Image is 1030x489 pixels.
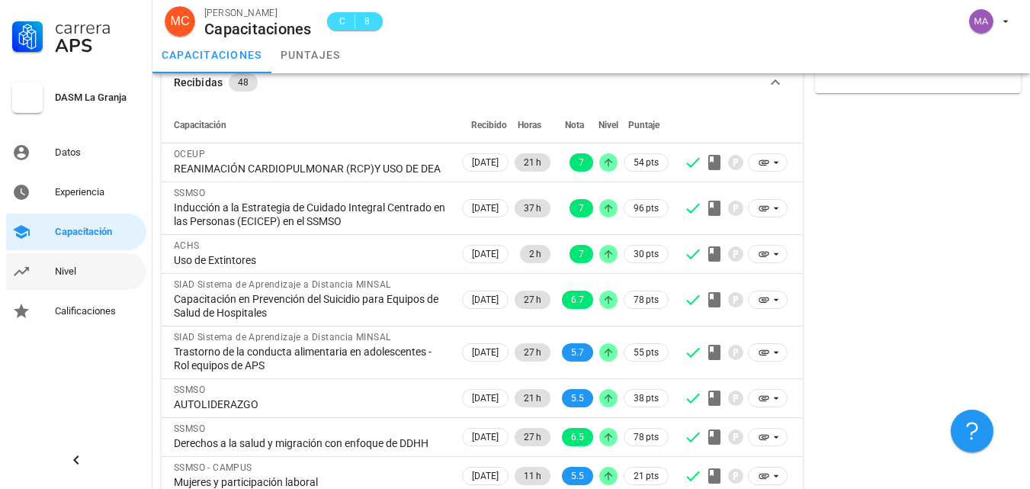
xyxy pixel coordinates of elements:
span: 21 pts [634,468,659,484]
span: 5.7 [571,343,584,362]
div: DASM La Granja [55,92,140,104]
a: Calificaciones [6,293,146,330]
span: 54 pts [634,155,659,170]
div: Datos [55,146,140,159]
div: Experiencia [55,186,140,198]
div: Derechos a la salud y migración con enfoque de DDHH [174,436,447,450]
div: Nivel [55,265,140,278]
span: Capacitación [174,120,226,130]
span: 37 h [524,199,541,217]
th: Nivel [596,107,621,143]
span: [DATE] [472,246,499,262]
span: 96 pts [634,201,659,216]
span: ACHS [174,240,200,251]
a: puntajes [271,37,350,73]
div: APS [55,37,140,55]
span: [DATE] [472,468,499,484]
div: Capacitación en Prevención del Suicidio para Equipos de Salud de Hospitales [174,292,447,320]
span: 27 h [524,428,541,446]
span: Puntaje [628,120,659,130]
div: Capacitaciones [204,21,312,37]
div: Inducción a la Estrategia de Cuidado Integral Centrado en las Personas (ECICEP) en el SSMSO [174,201,447,228]
span: 21 h [524,153,541,172]
a: Capacitación [6,214,146,250]
div: avatar [165,6,195,37]
span: 7 [579,199,584,217]
span: SSMSO [174,384,205,395]
span: 78 pts [634,429,659,445]
span: Recibido [471,120,507,130]
span: [DATE] [472,200,499,217]
div: Uso de Extintores [174,253,447,267]
div: Mujeres y participación laboral [174,475,447,489]
button: Recibidas 48 [162,58,803,107]
span: 21 h [524,389,541,407]
th: Puntaje [621,107,672,143]
span: 7 [579,245,584,263]
div: REANIMACIÓN CARDIOPULMONAR (RCP)Y USO DE DEA [174,162,447,175]
span: [DATE] [472,291,499,308]
span: Nota [565,120,584,130]
th: Horas [512,107,554,143]
a: capacitaciones [152,37,271,73]
span: Nivel [598,120,618,130]
div: Calificaciones [55,305,140,317]
span: 5.5 [571,467,584,485]
div: Capacitación [55,226,140,238]
span: OCEUP [174,149,205,159]
span: SSMSO - CAMPUS [174,462,252,473]
span: 55 pts [634,345,659,360]
a: Nivel [6,253,146,290]
div: Trastorno de la conducta alimentaria en adolescentes - Rol equipos de APS [174,345,447,372]
span: [DATE] [472,429,499,446]
span: 6.5 [571,428,584,446]
div: AUTOLIDERAZGO [174,397,447,411]
a: Datos [6,134,146,171]
th: Nota [554,107,596,143]
span: 5.5 [571,389,584,407]
span: MC [171,6,190,37]
span: 11 h [524,467,541,485]
span: SSMSO [174,188,205,198]
div: [PERSON_NAME] [204,5,312,21]
span: 27 h [524,291,541,309]
span: 38 pts [634,391,659,406]
span: SSMSO [174,423,205,434]
span: Horas [518,120,541,130]
div: Carrera [55,18,140,37]
span: 7 [579,153,584,172]
span: [DATE] [472,344,499,361]
span: 6.7 [571,291,584,309]
span: C [336,14,348,29]
span: 30 pts [634,246,659,262]
span: 27 h [524,343,541,362]
div: Recibidas [174,74,223,91]
span: 78 pts [634,292,659,307]
span: SIAD Sistema de Aprendizaje a Distancia MINSAL [174,279,390,290]
th: Capacitación [162,107,459,143]
span: 8 [361,14,374,29]
div: avatar [969,9,993,34]
th: Recibido [459,107,512,143]
span: [DATE] [472,390,499,407]
a: Experiencia [6,174,146,211]
span: 2 h [529,245,541,263]
span: SIAD Sistema de Aprendizaje a Distancia MINSAL [174,332,390,343]
span: 48 [238,73,249,92]
span: [DATE] [472,154,499,171]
